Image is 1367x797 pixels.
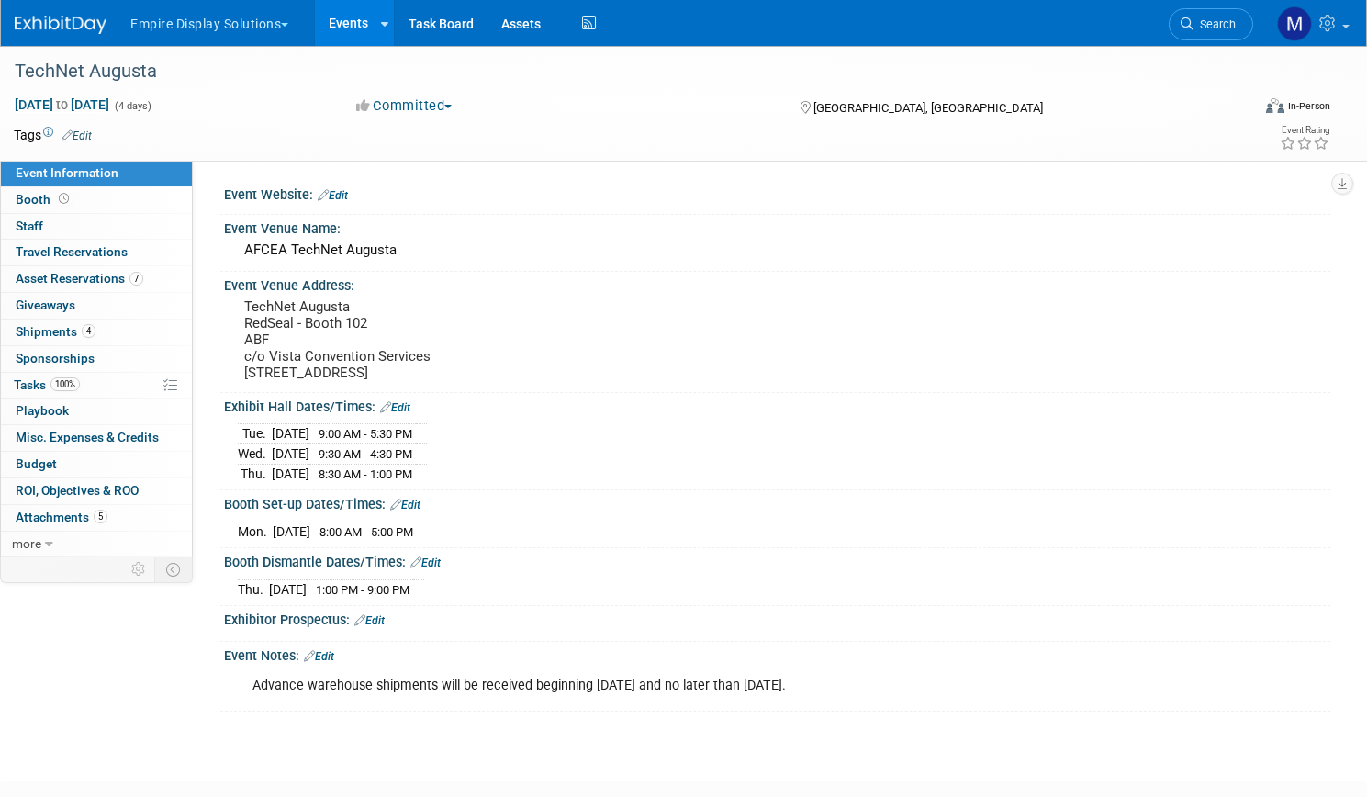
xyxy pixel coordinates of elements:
[1287,99,1330,113] div: In-Person
[1,187,192,213] a: Booth
[238,444,272,465] td: Wed.
[269,579,307,599] td: [DATE]
[16,351,95,365] span: Sponsorships
[224,548,1330,572] div: Booth Dismantle Dates/Times:
[129,272,143,286] span: 7
[50,377,80,391] span: 100%
[16,324,95,339] span: Shipments
[354,614,385,627] a: Edit
[380,401,410,414] a: Edit
[1266,98,1284,113] img: Format-Inperson.png
[1,505,192,531] a: Attachments5
[1,532,192,557] a: more
[224,490,1330,514] div: Booth Set-up Dates/Times:
[16,271,143,286] span: Asset Reservations
[1,478,192,504] a: ROI, Objectives & ROO
[272,424,309,444] td: [DATE]
[16,192,73,207] span: Booth
[62,129,92,142] a: Edit
[1,161,192,186] a: Event Information
[272,444,309,465] td: [DATE]
[224,642,1330,666] div: Event Notes:
[16,456,57,471] span: Budget
[273,522,310,541] td: [DATE]
[1134,95,1330,123] div: Event Format
[16,219,43,233] span: Staff
[1,293,192,319] a: Giveaways
[16,430,159,444] span: Misc. Expenses & Credits
[240,668,1118,704] div: Advance warehouse shipments will be received beginning [DATE] and no later than [DATE].
[1,320,192,345] a: Shipments4
[14,377,80,392] span: Tasks
[390,499,420,511] a: Edit
[238,579,269,599] td: Thu.
[16,403,69,418] span: Playbook
[15,16,106,34] img: ExhibitDay
[1,373,192,398] a: Tasks100%
[318,189,348,202] a: Edit
[16,483,139,498] span: ROI, Objectives & ROO
[1169,8,1253,40] a: Search
[1,266,192,292] a: Asset Reservations7
[14,126,92,144] td: Tags
[14,96,110,113] span: [DATE] [DATE]
[123,557,155,581] td: Personalize Event Tab Strip
[1,240,192,265] a: Travel Reservations
[55,192,73,206] span: Booth not reserved yet
[113,100,151,112] span: (4 days)
[1280,126,1329,135] div: Event Rating
[16,165,118,180] span: Event Information
[410,556,441,569] a: Edit
[319,467,412,481] span: 8:30 AM - 1:00 PM
[16,510,107,524] span: Attachments
[813,101,1043,115] span: [GEOGRAPHIC_DATA], [GEOGRAPHIC_DATA]
[350,96,459,116] button: Committed
[1277,6,1312,41] img: Matt h
[244,298,665,381] pre: TechNet Augusta RedSeal - Booth 102 ABF c/o Vista Convention Services [STREET_ADDRESS]
[224,215,1330,238] div: Event Venue Name:
[1,214,192,240] a: Staff
[316,583,409,597] span: 1:00 PM - 9:00 PM
[238,522,273,541] td: Mon.
[319,427,412,441] span: 9:00 AM - 5:30 PM
[319,525,413,539] span: 8:00 AM - 5:00 PM
[224,272,1330,295] div: Event Venue Address:
[1193,17,1236,31] span: Search
[155,557,193,581] td: Toggle Event Tabs
[12,536,41,551] span: more
[16,297,75,312] span: Giveaways
[8,55,1218,88] div: TechNet Augusta
[1,398,192,424] a: Playbook
[1,346,192,372] a: Sponsorships
[94,510,107,523] span: 5
[238,464,272,483] td: Thu.
[272,464,309,483] td: [DATE]
[1,452,192,477] a: Budget
[1,425,192,451] a: Misc. Expenses & Credits
[304,650,334,663] a: Edit
[238,236,1317,264] div: AFCEA TechNet Augusta
[82,324,95,338] span: 4
[224,393,1330,417] div: Exhibit Hall Dates/Times:
[224,181,1330,205] div: Event Website:
[224,606,1330,630] div: Exhibitor Prospectus:
[319,447,412,461] span: 9:30 AM - 4:30 PM
[238,424,272,444] td: Tue.
[16,244,128,259] span: Travel Reservations
[53,97,71,112] span: to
